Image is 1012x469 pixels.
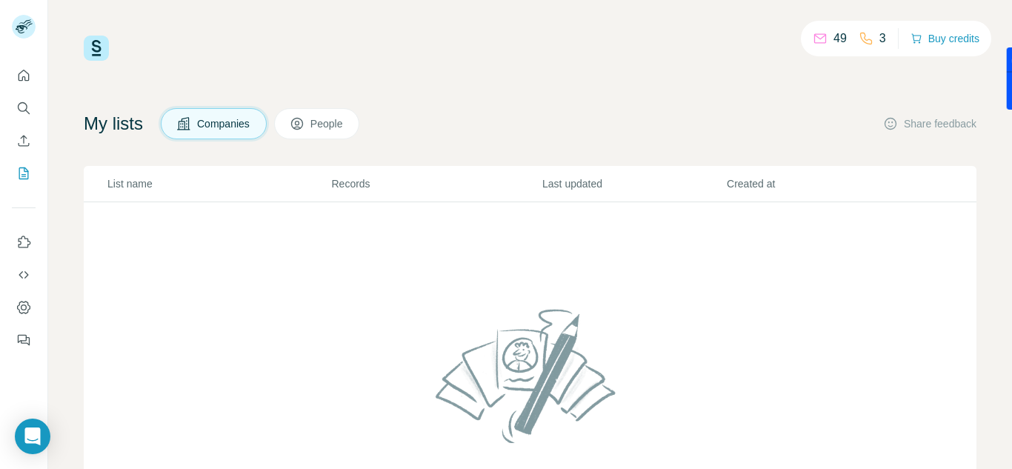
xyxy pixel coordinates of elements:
button: Use Surfe API [12,262,36,288]
button: Quick start [12,62,36,89]
button: Use Surfe on LinkedIn [12,229,36,256]
div: Open Intercom Messenger [15,419,50,454]
span: People [310,116,344,131]
img: Surfe Logo [84,36,109,61]
button: Search [12,95,36,122]
span: Companies [197,116,251,131]
p: 49 [833,30,847,47]
p: Records [331,176,541,191]
button: Dashboard [12,294,36,321]
p: List name [107,176,330,191]
img: No lists found [430,296,631,455]
button: Feedback [12,327,36,353]
button: Enrich CSV [12,127,36,154]
button: Share feedback [883,116,976,131]
button: Buy credits [911,28,979,49]
p: Created at [727,176,910,191]
h4: My lists [84,112,143,136]
p: Last updated [542,176,725,191]
p: 3 [879,30,886,47]
button: My lists [12,160,36,187]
